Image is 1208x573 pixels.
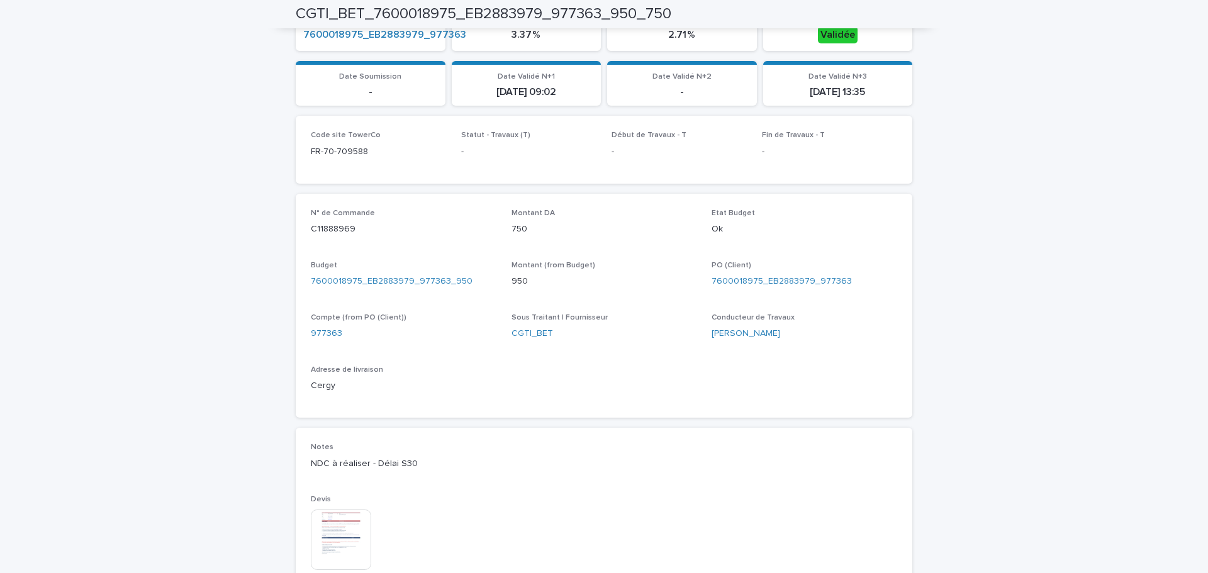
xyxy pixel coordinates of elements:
[459,29,594,41] p: 3.37 %
[311,209,375,217] span: N° de Commande
[808,73,867,81] span: Date Validé N+3
[612,145,747,159] p: -
[762,145,897,159] p: -
[512,223,697,236] p: 750
[712,275,852,288] a: 7600018975_EB2883979_977363
[652,73,712,81] span: Date Validé N+2
[311,223,496,236] p: C11888969
[512,275,697,288] p: 950
[311,443,333,451] span: Notes
[296,5,671,23] h2: CGTI_BET_7600018975_EB2883979_977363_950_750
[311,131,381,139] span: Code site TowerCo
[311,366,383,374] span: Adresse de livraison
[311,314,406,321] span: Compte (from PO (Client))
[311,379,496,392] p: Cergy
[311,275,473,288] a: 7600018975_EB2883979_977363_950
[512,262,595,269] span: Montant (from Budget)
[612,131,686,139] span: Début de Travaux - T
[712,262,751,269] span: PO (Client)
[615,29,749,41] p: 2.71 %
[311,327,342,340] a: 977363
[762,131,825,139] span: Fin de Travaux - T
[498,73,555,81] span: Date Validé N+1
[461,145,596,159] p: -
[771,86,905,98] p: [DATE] 13:35
[303,29,466,41] a: 7600018975_EB2883979_977363
[615,86,749,98] p: -
[303,86,438,98] p: -
[311,496,331,503] span: Devis
[339,73,401,81] span: Date Soumission
[712,314,795,321] span: Conducteur de Travaux
[512,327,553,340] a: CGTI_BET
[512,209,555,217] span: Montant DA
[712,209,755,217] span: Etat Budget
[459,86,594,98] p: [DATE] 09:02
[512,314,608,321] span: Sous Traitant | Fournisseur
[461,131,530,139] span: Statut - Travaux (T)
[311,262,337,269] span: Budget
[311,457,897,470] p: NDC à réaliser - Délai S30
[311,145,446,159] p: FR-70-709588
[712,327,780,340] a: [PERSON_NAME]
[712,223,897,236] p: Ok
[818,26,858,43] div: Validée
